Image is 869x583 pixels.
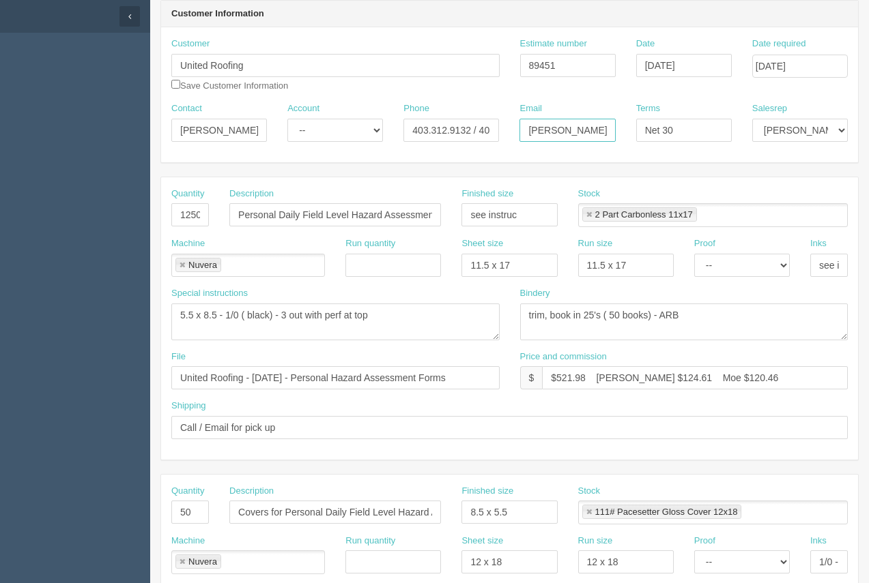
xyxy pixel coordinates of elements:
[520,350,607,363] label: Price and commission
[171,38,500,92] div: Save Customer Information
[520,38,587,50] label: Estimate number
[636,38,655,50] label: Date
[171,350,186,363] label: File
[461,535,503,548] label: Sheet size
[578,485,601,498] label: Stock
[171,400,206,413] label: Shipping
[520,287,550,300] label: Bindery
[595,210,693,219] div: 2 Part Carbonless 11x17
[520,303,849,340] textarea: trim, book in 25's ( 50 books) - ARB
[171,485,204,498] label: Quantity
[403,102,429,115] label: Phone
[578,237,613,250] label: Run size
[810,535,827,548] label: Inks
[345,535,395,548] label: Run quantity
[461,188,513,200] label: Finished size
[578,535,613,548] label: Run size
[461,237,503,250] label: Sheet size
[161,1,858,28] header: Customer Information
[171,237,205,250] label: Machine
[229,188,274,200] label: Description
[810,237,827,250] label: Inks
[752,102,787,115] label: Salesrep
[229,485,274,498] label: Description
[171,287,248,300] label: Special instructions
[694,535,715,548] label: Proof
[171,38,210,50] label: Customer
[595,507,738,516] div: 111# Pacesetter Gloss Cover 12x18
[519,102,542,115] label: Email
[188,260,217,269] div: Nuvera
[752,38,806,50] label: Date required
[171,535,205,548] label: Machine
[578,188,601,200] label: Stock
[694,237,715,250] label: Proof
[171,102,202,115] label: Contact
[171,303,500,340] textarea: 5.5 x 8.5 - 1/0 ( black) - 3 out with perf at top
[287,102,319,115] label: Account
[171,188,204,200] label: Quantity
[171,54,500,77] input: Enter customer name
[188,557,217,566] div: Nuvera
[345,237,395,250] label: Run quantity
[520,366,543,389] div: $
[461,485,513,498] label: Finished size
[636,102,660,115] label: Terms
